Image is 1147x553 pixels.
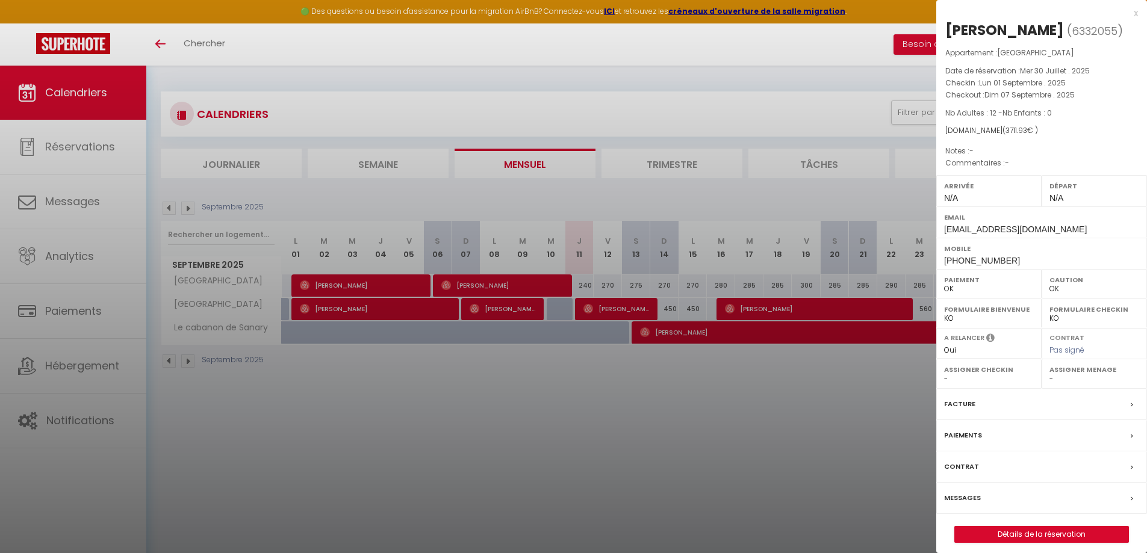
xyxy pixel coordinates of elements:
label: Mobile [944,243,1139,255]
label: Email [944,211,1139,223]
span: [EMAIL_ADDRESS][DOMAIN_NAME] [944,224,1087,234]
span: Lun 01 Septembre . 2025 [979,78,1066,88]
span: Pas signé [1049,345,1084,355]
label: Paiement [944,274,1034,286]
p: Checkin : [945,77,1138,89]
p: Date de réservation : [945,65,1138,77]
label: Départ [1049,180,1139,192]
span: Dim 07 Septembre . 2025 [984,90,1075,100]
span: N/A [944,193,958,203]
p: Commentaires : [945,157,1138,169]
span: Nb Enfants : 0 [1002,108,1052,118]
iframe: Chat [1096,499,1138,544]
p: Checkout : [945,89,1138,101]
label: Messages [944,492,981,504]
span: Mer 30 Juillet . 2025 [1020,66,1090,76]
label: Formulaire Bienvenue [944,303,1034,315]
label: Formulaire Checkin [1049,303,1139,315]
label: Contrat [1049,333,1084,341]
p: Notes : [945,145,1138,157]
label: Arrivée [944,180,1034,192]
label: Assigner Checkin [944,363,1034,375]
p: Appartement : [945,47,1138,59]
label: Facture [944,398,975,410]
span: - [1005,158,1009,168]
span: ( ) [1067,22,1123,39]
label: Assigner Menage [1049,363,1139,375]
span: [PHONE_NUMBER] [944,256,1020,265]
span: [GEOGRAPHIC_DATA] [997,48,1074,58]
label: Paiements [944,429,982,442]
i: Sélectionner OUI si vous souhaiter envoyer les séquences de messages post-checkout [986,333,995,346]
span: Nb Adultes : 12 - [945,108,1052,118]
div: [DOMAIN_NAME] [945,125,1138,137]
div: x [936,6,1138,20]
span: N/A [1049,193,1063,203]
span: - [969,146,974,156]
span: 3711.93 [1006,125,1027,135]
label: A relancer [944,333,984,343]
span: 6332055 [1072,23,1117,39]
label: Contrat [944,460,979,473]
a: Détails de la réservation [955,527,1128,542]
div: [PERSON_NAME] [945,20,1064,40]
span: ( € ) [1002,125,1038,135]
button: Détails de la réservation [954,526,1129,543]
label: Caution [1049,274,1139,286]
button: Ouvrir le widget de chat LiveChat [10,5,46,41]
